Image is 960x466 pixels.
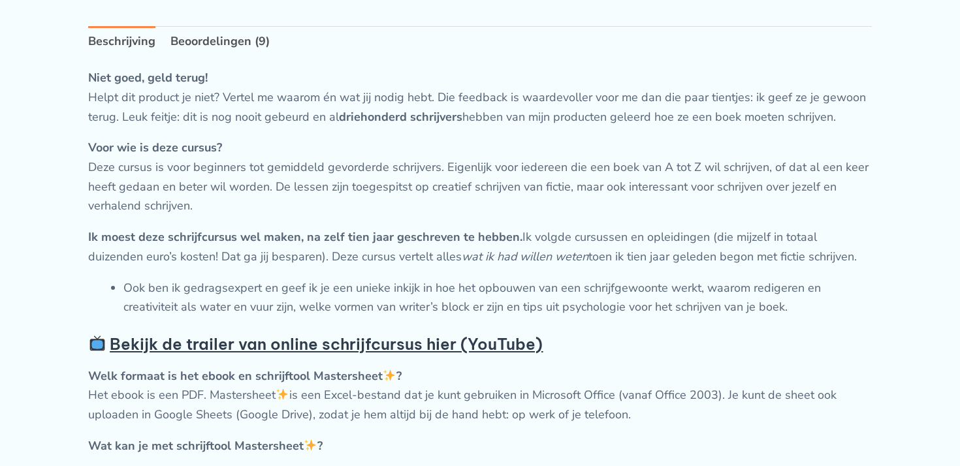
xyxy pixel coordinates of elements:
[304,439,316,451] img: ✨
[88,26,155,57] a: Beschrijving
[123,279,872,317] li: Ook ben ik gedragsexpert en geef ik je een unieke inkijk in hoe het opbouwen van een schrijfgewoo...
[88,368,402,384] strong: Welk formaat is het ebook en schrijftool Mastersheet ?
[462,249,588,264] em: wat ik had willen weten
[276,388,288,400] img: ✨
[110,334,543,354] a: Bekijk de trailer van online schrijfcursus hier (YouTube)
[339,109,462,125] strong: driehonderd schrijvers
[89,335,105,351] img: 📺
[88,228,872,266] p: Ik volgde cursussen en opleidingen (die mijzelf in totaal duizenden euro’s kosten! Dat ga jij bes...
[88,367,872,425] p: Het ebook is een PDF. Mastersheet is een Excel-bestand dat je kunt gebruiken in Microsoft Office ...
[88,70,208,85] strong: Niet goed, geld terug!
[88,140,222,155] strong: Voor wie is deze cursus?
[88,69,872,127] p: Helpt dit product je niet? Vertel me waarom én wat jij nodig hebt. Die feedback is waardevoller v...
[383,369,395,381] img: ✨
[88,438,323,454] strong: Wat kan je met schrijftool Mastersheet ?
[88,138,872,216] p: Deze cursus is voor beginners tot gemiddeld gevorderde schrijvers. Eigenlijk voor iedereen die ee...
[170,26,270,57] a: Beoordelingen (9)
[88,229,522,245] strong: Ik moest deze schrijfcursus wel maken, na zelf tien jaar geschreven te hebben.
